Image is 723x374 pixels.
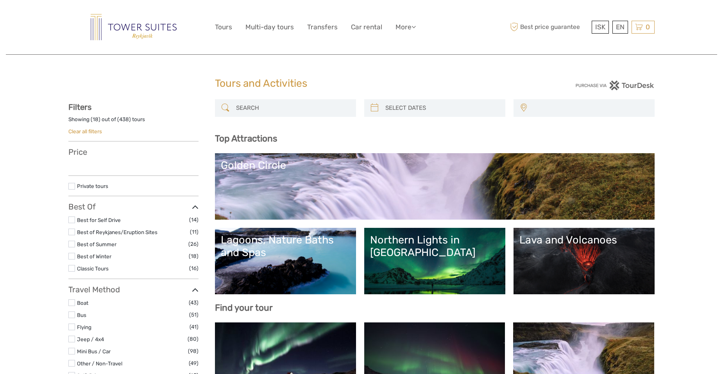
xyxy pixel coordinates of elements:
[575,81,655,90] img: PurchaseViaTourDesk.png
[77,312,86,318] a: Bus
[612,21,628,34] div: EN
[189,252,199,261] span: (18)
[370,234,499,259] div: Northern Lights in [GEOGRAPHIC_DATA]
[119,116,129,123] label: 438
[215,21,232,33] a: Tours
[68,102,91,112] strong: Filters
[215,302,273,313] b: Find your tour
[189,310,199,319] span: (51)
[351,21,382,33] a: Car rental
[77,265,109,272] a: Classic Tours
[93,116,98,123] label: 18
[519,234,649,288] a: Lava and Volcanoes
[77,336,104,342] a: Jeep / 4x4
[221,159,649,172] div: Golden Circle
[68,128,102,134] a: Clear all filters
[77,183,108,189] a: Private tours
[77,360,122,367] a: Other / Non-Travel
[382,101,501,115] input: SELECT DATES
[188,335,199,344] span: (80)
[68,116,199,128] div: Showing ( ) out of ( ) tours
[370,234,499,288] a: Northern Lights in [GEOGRAPHIC_DATA]
[307,21,338,33] a: Transfers
[233,101,352,115] input: SEARCH
[77,324,91,330] a: Flying
[77,217,121,223] a: Best for Self Drive
[221,234,350,259] div: Lagoons, Nature Baths and Spas
[77,241,116,247] a: Best of Summer
[221,159,649,214] a: Golden Circle
[68,285,199,294] h3: Travel Method
[190,227,199,236] span: (11)
[189,298,199,307] span: (43)
[188,347,199,356] span: (98)
[189,359,199,368] span: (49)
[508,21,590,34] span: Best price guarantee
[396,21,416,33] a: More
[188,240,199,249] span: (26)
[77,300,88,306] a: Boat
[190,322,199,331] span: (41)
[77,253,111,259] a: Best of Winter
[245,21,294,33] a: Multi-day tours
[91,14,177,40] img: Reykjavik Residence
[215,133,277,144] b: Top Attractions
[215,77,508,90] h1: Tours and Activities
[189,215,199,224] span: (14)
[68,147,199,157] h3: Price
[189,264,199,273] span: (16)
[77,229,157,235] a: Best of Reykjanes/Eruption Sites
[595,23,605,31] span: ISK
[519,234,649,246] div: Lava and Volcanoes
[68,202,199,211] h3: Best Of
[77,348,111,354] a: Mini Bus / Car
[221,234,350,288] a: Lagoons, Nature Baths and Spas
[644,23,651,31] span: 0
